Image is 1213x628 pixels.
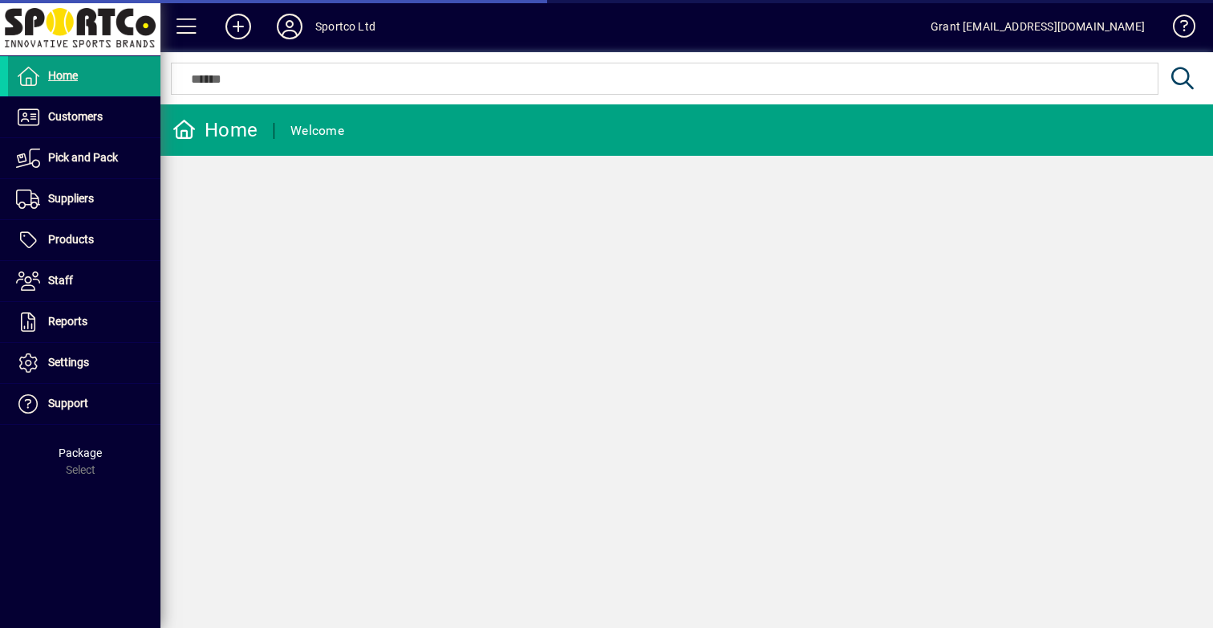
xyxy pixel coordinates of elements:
[8,97,160,137] a: Customers
[8,302,160,342] a: Reports
[8,261,160,301] a: Staff
[1161,3,1193,55] a: Knowledge Base
[172,117,258,143] div: Home
[8,343,160,383] a: Settings
[931,14,1145,39] div: Grant [EMAIL_ADDRESS][DOMAIN_NAME]
[290,118,344,144] div: Welcome
[48,356,89,369] span: Settings
[315,14,375,39] div: Sportco Ltd
[8,220,160,260] a: Products
[8,179,160,219] a: Suppliers
[48,192,94,205] span: Suppliers
[264,12,315,41] button: Profile
[48,69,78,82] span: Home
[48,397,88,410] span: Support
[48,151,118,164] span: Pick and Pack
[48,274,73,287] span: Staff
[213,12,264,41] button: Add
[8,138,160,178] a: Pick and Pack
[48,233,94,246] span: Products
[48,110,103,123] span: Customers
[59,447,102,459] span: Package
[48,315,87,328] span: Reports
[8,384,160,424] a: Support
